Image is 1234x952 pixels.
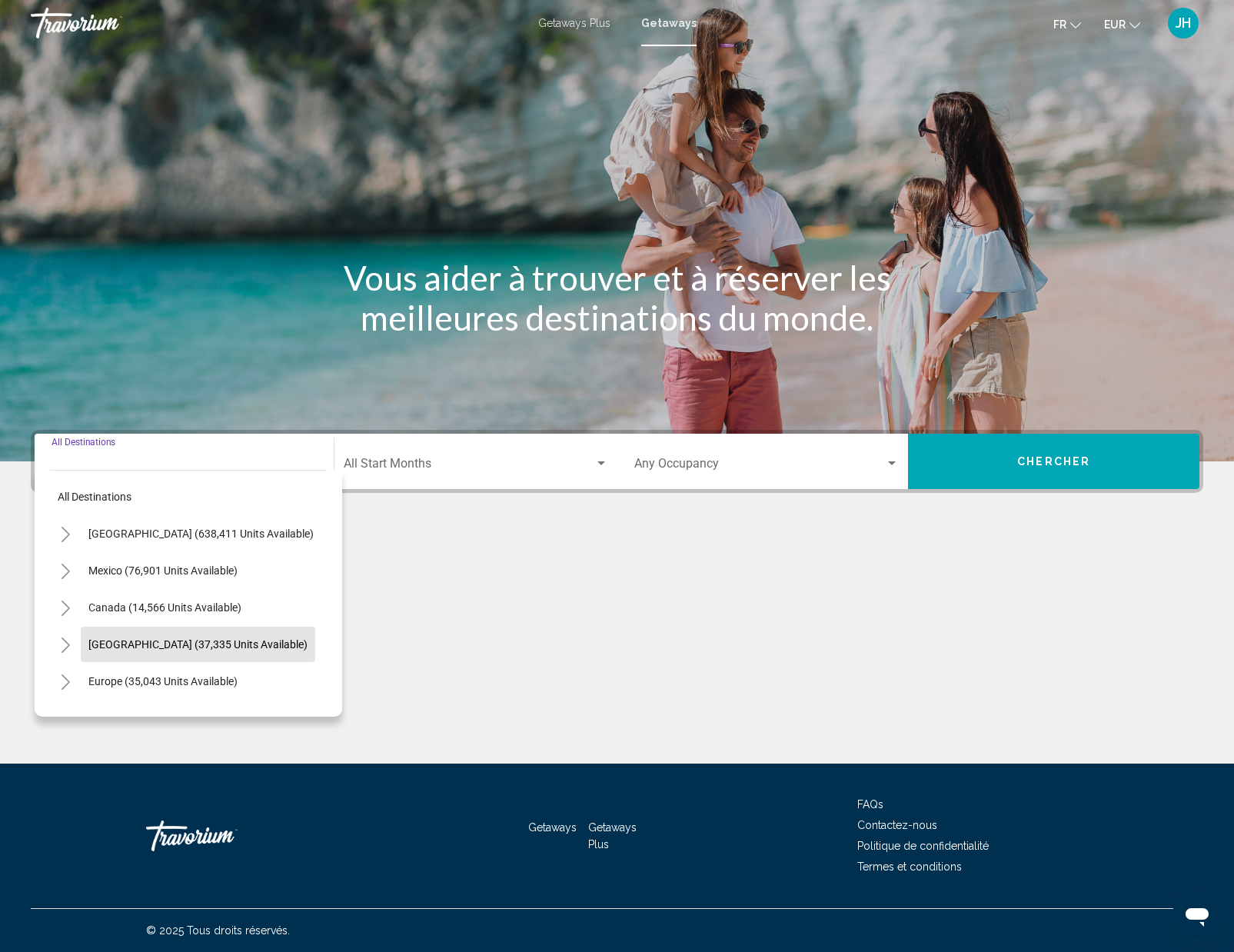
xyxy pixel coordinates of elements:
a: Getaways Plus [538,17,610,29]
span: fr [1053,18,1066,31]
span: [GEOGRAPHIC_DATA] (37,335 units available) [88,638,308,651]
a: Politique de confidentialité [857,840,989,852]
button: Toggle Caribbean & Atlantic Islands (37,335 units available) [50,629,81,660]
a: FAQs [857,798,883,811]
a: Getaways [528,821,577,834]
a: Getaways Plus [588,821,637,850]
div: Search widget [35,434,1199,489]
button: Toggle Canada (14,566 units available) [50,592,81,623]
button: User Menu [1163,7,1203,39]
button: All destinations [50,479,327,514]
button: Mexico (76,901 units available) [81,553,245,588]
h1: Vous aider à trouver et à réserver les meilleures destinations du monde. [329,258,906,338]
span: All destinations [58,491,131,503]
span: EUR [1104,18,1126,31]
span: [GEOGRAPHIC_DATA] (638,411 units available) [88,528,314,540]
button: [GEOGRAPHIC_DATA] (638,411 units available) [81,516,321,551]
button: Change currency [1104,13,1140,35]
button: Chercher [908,434,1199,489]
span: Europe (35,043 units available) [88,675,238,687]
button: Toggle United States (638,411 units available) [50,518,81,549]
span: Canada (14,566 units available) [88,601,241,614]
span: Mexico (76,901 units available) [88,564,238,577]
span: JH [1176,15,1191,31]
button: Toggle Australia (3,029 units available) [50,703,81,734]
button: Toggle Mexico (76,901 units available) [50,555,81,586]
button: Change language [1053,13,1081,35]
a: Travorium [146,813,300,859]
button: [GEOGRAPHIC_DATA] (37,335 units available) [81,627,315,662]
button: Australia (3,029 units available) [81,701,248,736]
button: Europe (35,043 units available) [81,664,245,699]
button: Toggle Europe (35,043 units available) [50,666,81,697]
a: Contactez-nous [857,819,937,831]
a: Getaways [641,17,697,29]
iframe: Bouton de lancement de la fenêtre de messagerie [1172,890,1222,940]
button: Canada (14,566 units available) [81,590,249,625]
a: Travorium [31,8,523,38]
span: Chercher [1017,456,1090,468]
a: Termes et conditions [857,860,962,873]
span: © 2025 Tous droits réservés. [146,924,290,937]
